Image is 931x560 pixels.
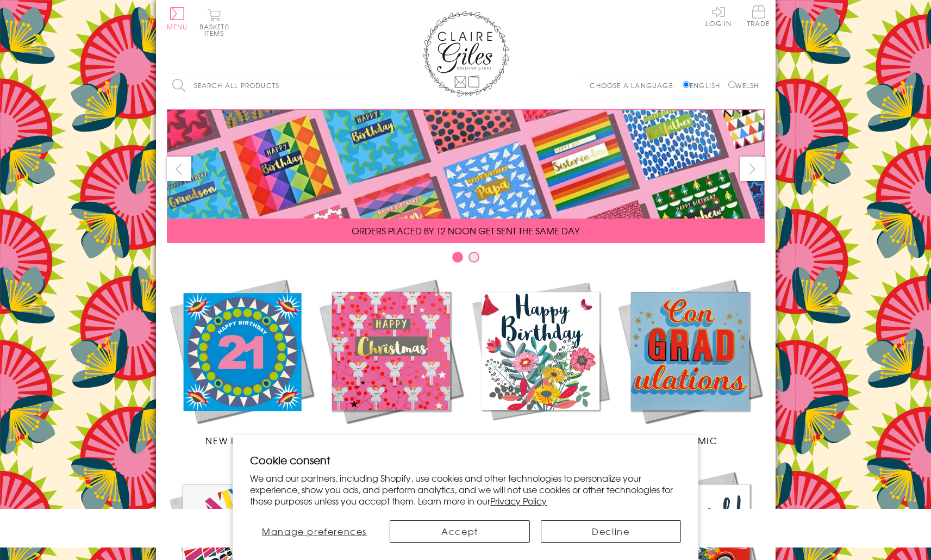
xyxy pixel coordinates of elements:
a: Birthdays [466,276,615,447]
input: English [683,81,690,88]
h2: Cookie consent [250,452,681,468]
span: Birthdays [514,434,566,447]
p: We and our partners, including Shopify, use cookies and other technologies to personalize your ex... [250,472,681,506]
span: New Releases [205,434,277,447]
button: prev [167,157,191,181]
a: Trade [747,5,770,29]
img: Claire Giles Greetings Cards [422,11,509,97]
span: ORDERS PLACED BY 12 NOON GET SENT THE SAME DAY [352,224,579,237]
a: Christmas [316,276,466,447]
span: 0 items [204,22,229,38]
span: Menu [167,22,188,32]
button: Manage preferences [250,520,379,543]
input: Welsh [728,81,735,88]
div: Carousel Pagination [167,251,765,268]
a: Privacy Policy [490,494,547,507]
span: Trade [747,5,770,27]
button: Carousel Page 2 [468,252,479,263]
a: New Releases [167,276,316,447]
a: Academic [615,276,765,447]
input: Search all products [167,73,357,98]
span: Christmas [363,434,418,447]
button: Carousel Page 1 (Current Slide) [452,252,463,263]
a: Log In [705,5,732,27]
label: Welsh [728,80,759,90]
button: Menu [167,7,188,30]
button: Basket0 items [199,9,229,36]
span: Academic [662,434,718,447]
button: next [740,157,765,181]
p: Choose a language: [590,80,680,90]
span: Manage preferences [262,525,367,538]
button: Accept [390,520,530,543]
button: Decline [541,520,681,543]
label: English [683,80,726,90]
input: Search [346,73,357,98]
